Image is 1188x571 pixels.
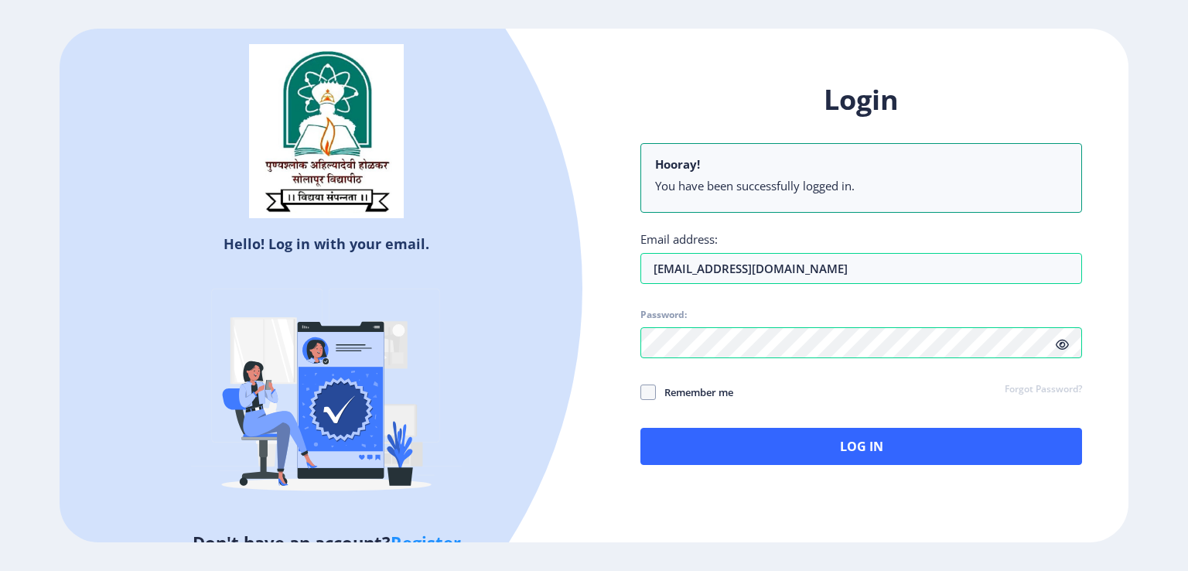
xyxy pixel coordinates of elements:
[640,231,718,247] label: Email address:
[1005,383,1082,397] a: Forgot Password?
[655,156,700,172] b: Hooray!
[191,259,462,530] img: Verified-rafiki.svg
[640,253,1082,284] input: Email address
[640,428,1082,465] button: Log In
[71,530,582,555] h5: Don't have an account?
[655,178,1067,193] li: You have been successfully logged in.
[640,81,1082,118] h1: Login
[640,309,687,321] label: Password:
[656,383,733,402] span: Remember me
[391,531,461,554] a: Register
[249,44,404,219] img: sulogo.png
